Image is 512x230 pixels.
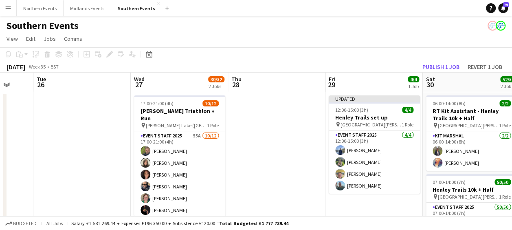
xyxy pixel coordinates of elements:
[134,107,225,122] h3: [PERSON_NAME] Triathlon + Run
[111,0,162,16] button: Southern Events
[402,107,413,113] span: 4/4
[44,35,56,42] span: Jobs
[329,95,420,102] div: Updated
[133,80,145,89] span: 27
[335,107,368,113] span: 12:00-15:00 (3h)
[419,62,463,72] button: Publish 1 job
[488,21,497,31] app-user-avatar: RunThrough Events
[4,219,38,228] button: Budgeted
[499,100,511,106] span: 2/2
[7,35,18,42] span: View
[425,80,435,89] span: 30
[438,194,499,200] span: [GEOGRAPHIC_DATA][PERSON_NAME]
[207,122,219,128] span: 1 Role
[7,63,25,71] div: [DATE]
[433,100,466,106] span: 06:00-14:00 (8h)
[230,80,242,89] span: 28
[71,220,288,226] div: Salary £1 581 269.44 + Expenses £196 350.00 + Subsistence £120.00 =
[23,33,39,44] a: Edit
[499,194,511,200] span: 1 Role
[426,75,435,83] span: Sat
[503,2,509,7] span: 79
[7,20,79,32] h1: Southern Events
[499,122,511,128] span: 1 Role
[231,75,242,83] span: Thu
[341,122,402,128] span: [GEOGRAPHIC_DATA][PERSON_NAME]
[329,114,420,121] h3: Henley Trails set up
[61,33,86,44] a: Comms
[496,21,505,31] app-user-avatar: RunThrough Events
[27,64,47,70] span: Week 35
[329,75,335,83] span: Fri
[329,95,420,194] app-job-card: Updated12:00-15:00 (3h)4/4Henley Trails set up [GEOGRAPHIC_DATA][PERSON_NAME]1 RoleEvent Staff 20...
[464,62,505,72] button: Revert 1 job
[408,83,419,89] div: 1 Job
[494,179,511,185] span: 50/50
[433,179,466,185] span: 07:00-14:00 (7h)
[209,83,224,89] div: 2 Jobs
[35,80,46,89] span: 26
[219,220,288,226] span: Total Budgeted £1 777 739.44
[329,130,420,194] app-card-role: Event Staff 20254/412:00-15:00 (3h)[PERSON_NAME][PERSON_NAME][PERSON_NAME][PERSON_NAME]
[134,75,145,83] span: Wed
[13,221,37,226] span: Budgeted
[327,80,335,89] span: 29
[17,0,64,16] button: Northern Events
[37,75,46,83] span: Tue
[141,100,174,106] span: 17:00-21:00 (4h)
[64,35,82,42] span: Comms
[64,0,111,16] button: Midlands Events
[134,95,225,216] app-job-card: 17:00-21:00 (4h)10/12[PERSON_NAME] Triathlon + Run [PERSON_NAME] Lake ([GEOGRAPHIC_DATA])1 RoleEv...
[498,3,508,13] a: 79
[438,122,499,128] span: [GEOGRAPHIC_DATA][PERSON_NAME]
[402,122,413,128] span: 1 Role
[408,76,419,82] span: 4/4
[40,33,59,44] a: Jobs
[3,33,21,44] a: View
[51,64,59,70] div: BST
[208,76,224,82] span: 30/32
[146,122,207,128] span: [PERSON_NAME] Lake ([GEOGRAPHIC_DATA])
[202,100,219,106] span: 10/12
[26,35,35,42] span: Edit
[45,220,64,226] span: All jobs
